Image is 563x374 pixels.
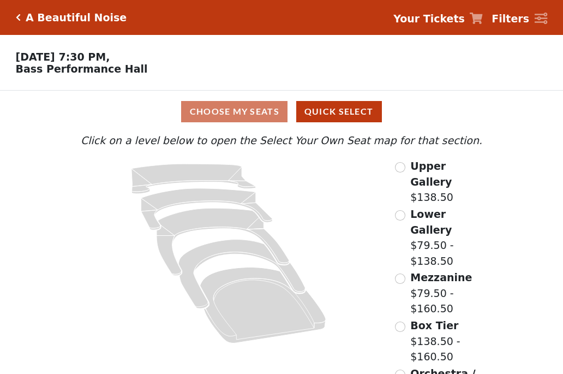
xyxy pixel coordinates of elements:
[16,14,21,21] a: Click here to go back to filters
[410,319,458,331] span: Box Tier
[410,206,485,269] label: $79.50 - $138.50
[410,160,452,188] span: Upper Gallery
[393,11,483,27] a: Your Tickets
[492,11,547,27] a: Filters
[410,270,485,317] label: $79.50 - $160.50
[296,101,382,122] button: Quick Select
[393,13,465,25] strong: Your Tickets
[492,13,529,25] strong: Filters
[410,271,472,283] span: Mezzanine
[141,188,273,230] path: Lower Gallery - Seats Available: 75
[131,164,256,194] path: Upper Gallery - Seats Available: 288
[410,158,485,205] label: $138.50
[200,268,326,343] path: Orchestra / Parterre Circle - Seats Available: 22
[410,318,485,365] label: $138.50 - $160.50
[78,133,485,149] p: Click on a level below to open the Select Your Own Seat map for that section.
[26,11,127,24] h5: A Beautiful Noise
[410,208,452,236] span: Lower Gallery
